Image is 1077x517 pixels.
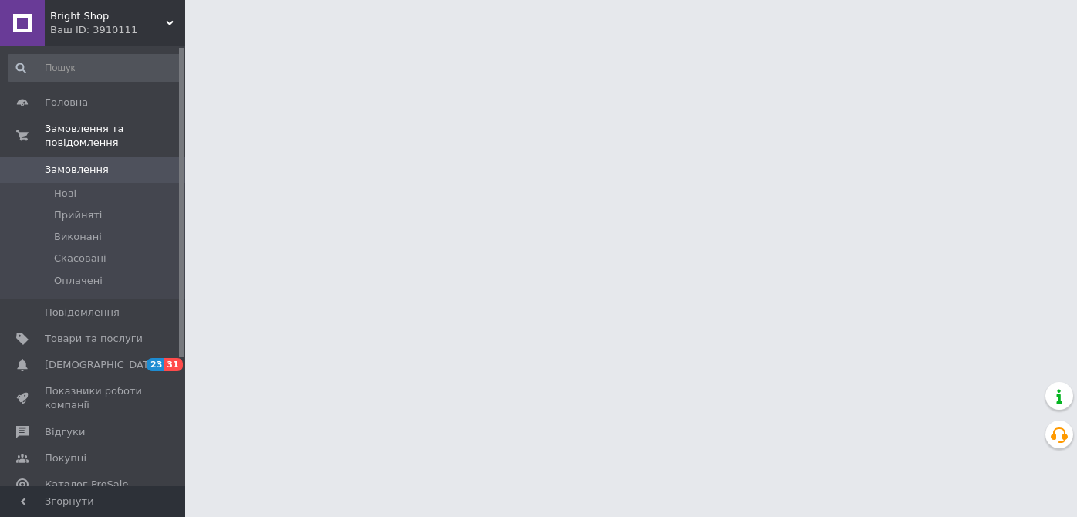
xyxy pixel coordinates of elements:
span: Товари та послуги [45,332,143,346]
span: [DEMOGRAPHIC_DATA] [45,358,159,372]
span: Повідомлення [45,306,120,319]
span: Bright Shop [50,9,166,23]
span: 23 [147,358,164,371]
span: Нові [54,187,76,201]
span: Прийняті [54,208,102,222]
span: Оплачені [54,274,103,288]
span: 31 [164,358,182,371]
span: Відгуки [45,425,85,439]
span: Замовлення [45,163,109,177]
span: Замовлення та повідомлення [45,122,185,150]
span: Скасовані [54,252,106,265]
span: Показники роботи компанії [45,384,143,412]
span: Головна [45,96,88,110]
input: Пошук [8,54,182,82]
span: Каталог ProSale [45,478,128,492]
span: Виконані [54,230,102,244]
div: Ваш ID: 3910111 [50,23,185,37]
span: Покупці [45,451,86,465]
